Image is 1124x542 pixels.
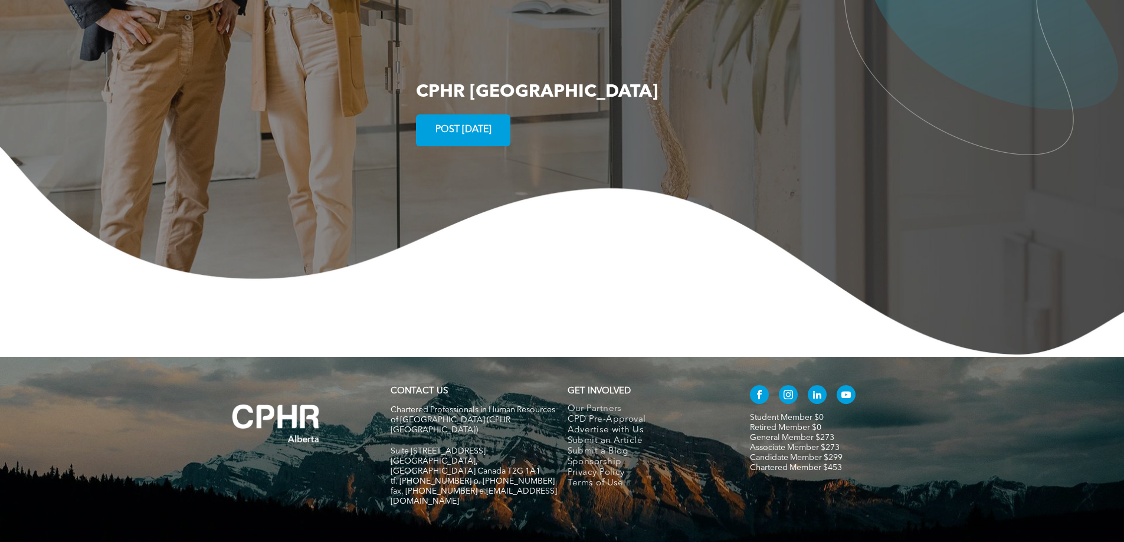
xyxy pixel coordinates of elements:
[568,436,725,446] a: Submit an Article
[391,387,448,396] a: CONTACT US
[391,447,486,455] span: Suite [STREET_ADDRESS]
[568,468,725,478] a: Privacy Policy
[808,385,827,407] a: linkedin
[568,415,725,425] a: CPD Pre-Approval
[208,380,344,467] img: A white background with a few lines on it
[837,385,856,407] a: youtube
[750,433,834,442] a: General Member $273
[416,83,658,101] span: CPHR [GEOGRAPHIC_DATA]
[431,119,496,142] span: POST [DATE]
[750,385,769,407] a: facebook
[391,406,555,434] span: Chartered Professionals in Human Resources of [GEOGRAPHIC_DATA] (CPHR [GEOGRAPHIC_DATA])
[568,446,725,457] a: Submit a Blog
[750,454,843,462] a: Candidate Member $299
[391,477,555,485] span: tf. [PHONE_NUMBER] p. [PHONE_NUMBER]
[568,425,725,436] a: Advertise with Us
[750,444,840,452] a: Associate Member $273
[750,423,821,432] a: Retired Member $0
[568,457,725,468] a: Sponsorship
[391,487,557,505] span: fax. [PHONE_NUMBER] e:[EMAIL_ADDRESS][DOMAIN_NAME]
[779,385,798,407] a: instagram
[568,404,725,415] a: Our Partners
[391,457,540,475] span: [GEOGRAPHIC_DATA], [GEOGRAPHIC_DATA] Canada T2G 1A1
[568,387,631,396] span: GET INVOLVED
[568,478,725,489] a: Terms of Use
[750,464,842,472] a: Chartered Member $453
[416,114,510,146] a: POST [DATE]
[750,413,824,422] a: Student Member $0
